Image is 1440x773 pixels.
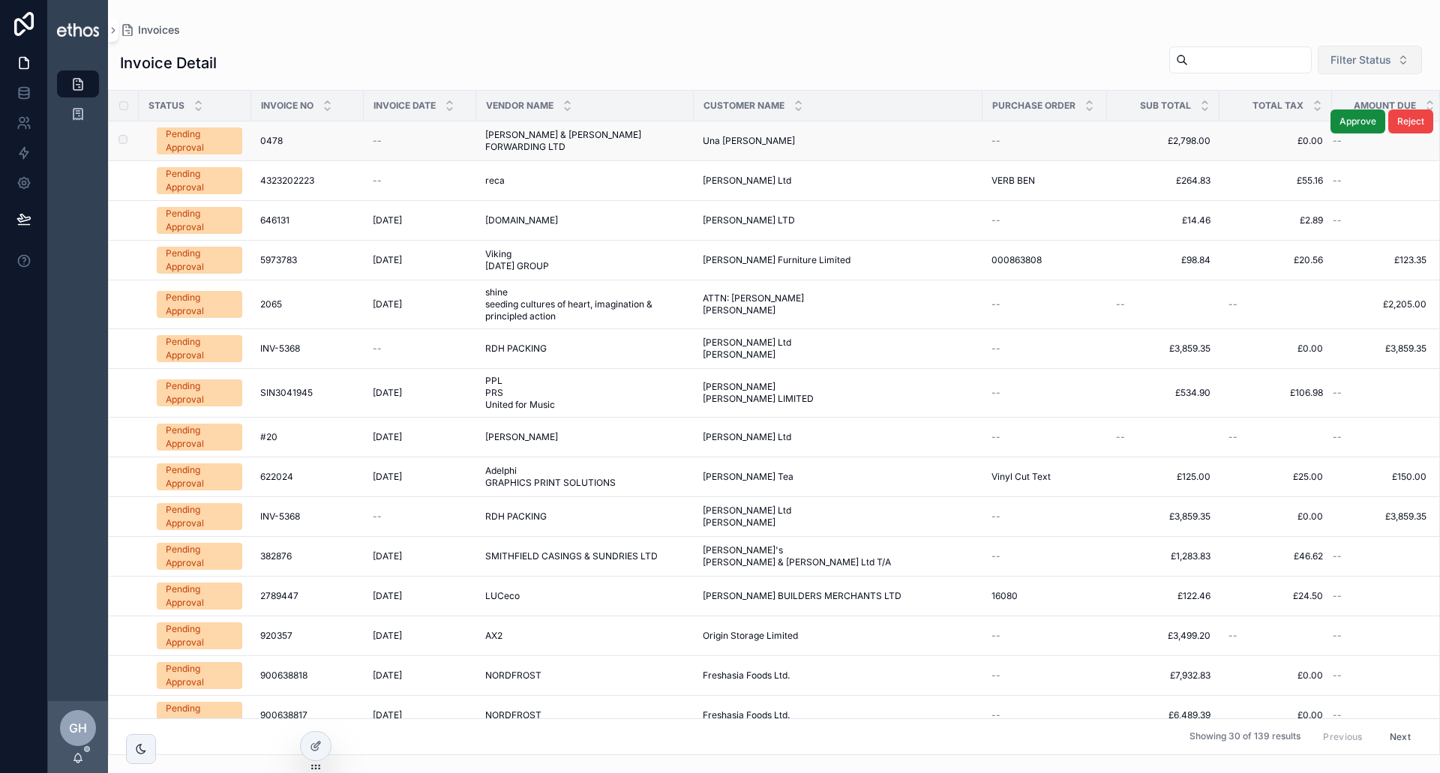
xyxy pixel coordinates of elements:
[1333,214,1426,226] a: --
[166,463,233,490] div: Pending Approval
[485,343,547,355] span: RDH PACKING
[166,207,233,234] div: Pending Approval
[485,550,685,562] a: SMITHFIELD CASINGS & SUNDRIES LTD
[1228,431,1237,443] span: --
[485,431,558,443] span: [PERSON_NAME]
[1333,471,1426,483] span: £150.00
[485,465,649,489] span: Adelphi GRAPHICS PRINT SOLUTIONS
[1116,709,1210,721] span: £6,489.39
[485,286,685,322] span: shine seeding cultures of heart, imagination & principled action
[373,135,382,147] span: --
[1333,590,1342,602] span: --
[373,630,402,642] span: [DATE]
[991,550,1000,562] span: --
[1116,135,1210,147] span: £2,798.00
[157,463,242,490] a: Pending Approval
[485,214,685,226] a: [DOMAIN_NAME]
[1116,471,1210,483] a: £125.00
[991,175,1035,187] span: VERB BEN
[1116,387,1210,399] a: £534.90
[260,630,355,642] a: 920357
[703,471,973,483] a: [PERSON_NAME] Tea
[157,424,242,451] a: Pending Approval
[485,709,541,721] span: NORDFROST
[485,590,520,602] span: LUCeco
[485,214,558,226] span: [DOMAIN_NAME]
[1252,100,1303,112] span: Total Tax
[703,292,879,316] span: ATTN: [PERSON_NAME] [PERSON_NAME]
[1333,214,1342,226] span: --
[992,100,1075,112] span: Purchase Order
[157,662,242,689] a: Pending Approval
[703,254,850,266] span: [PERSON_NAME] Furniture Limited
[1116,511,1210,523] a: £3,859.35
[703,709,973,721] a: Freshasia Foods Ltd.
[991,298,1098,310] a: --
[1140,100,1191,112] span: Sub Total
[703,544,973,568] a: [PERSON_NAME]'s [PERSON_NAME] & [PERSON_NAME] Ltd T/A
[120,22,180,37] a: Invoices
[1116,254,1210,266] span: £98.84
[166,583,233,610] div: Pending Approval
[1189,731,1300,743] span: Showing 30 of 139 results
[703,505,866,529] span: [PERSON_NAME] Ltd [PERSON_NAME]
[1228,471,1323,483] a: £25.00
[260,511,300,523] span: INV-5368
[1333,387,1342,399] span: --
[1228,709,1323,721] a: £0.00
[1116,298,1125,310] span: --
[1116,670,1210,682] a: £7,932.83
[703,100,784,112] span: Customer Name
[260,298,282,310] span: 2065
[485,511,547,523] span: RDH PACKING
[373,590,467,602] a: [DATE]
[373,630,467,642] a: [DATE]
[138,22,180,37] span: Invoices
[260,387,313,399] span: SIN3041945
[1333,175,1426,187] a: --
[260,343,300,355] span: INV-5368
[166,379,233,406] div: Pending Approval
[485,511,685,523] a: RDH PACKING
[260,254,355,266] a: 5973783
[373,550,402,562] span: [DATE]
[157,503,242,530] a: Pending Approval
[703,431,791,443] span: [PERSON_NAME] Ltd
[703,135,795,147] span: Una [PERSON_NAME]
[485,375,685,411] a: PPL PRS United for Music
[1333,431,1342,443] span: --
[1333,670,1426,682] a: --
[703,175,791,187] span: [PERSON_NAME] Ltd
[991,387,1000,399] span: --
[1228,135,1323,147] a: £0.00
[485,248,577,272] span: Viking [DATE] GROUP
[1354,100,1416,112] span: Amount Due
[703,175,973,187] a: [PERSON_NAME] Ltd
[703,337,973,361] a: [PERSON_NAME] Ltd [PERSON_NAME]
[485,465,685,489] a: Adelphi GRAPHICS PRINT SOLUTIONS
[703,214,795,226] span: [PERSON_NAME] LTD
[991,630,1000,642] span: --
[1116,214,1210,226] a: £14.46
[1333,254,1426,266] span: £123.35
[1228,387,1323,399] a: £106.98
[260,511,355,523] a: INV-5368
[485,670,541,682] span: NORDFROST
[1228,670,1323,682] span: £0.00
[1116,630,1210,642] a: £3,499.20
[703,670,973,682] a: Freshasia Foods Ltd.
[991,298,1000,310] span: --
[260,431,277,443] span: #20
[991,431,1098,443] a: --
[260,254,297,266] span: 5973783
[373,590,402,602] span: [DATE]
[485,343,685,355] a: RDH PACKING
[703,292,973,316] a: ATTN: [PERSON_NAME] [PERSON_NAME]
[485,248,685,272] a: Viking [DATE] GROUP
[991,471,1098,483] a: Vinyl Cut Text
